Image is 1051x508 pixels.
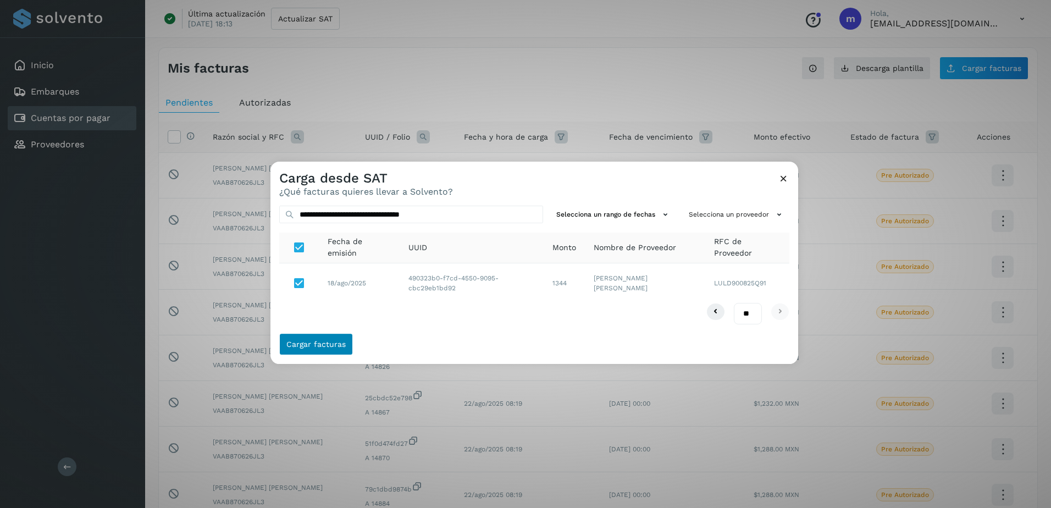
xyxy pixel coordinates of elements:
p: ¿Qué facturas quieres llevar a Solvento? [279,186,453,197]
td: 18/ago/2025 [319,263,400,303]
h3: Carga desde SAT [279,170,453,186]
button: Selecciona un proveedor [684,206,789,224]
button: Selecciona un rango de fechas [552,206,676,224]
span: RFC de Proveedor [714,236,781,259]
span: Cargar facturas [286,340,346,348]
button: Cargar facturas [279,333,353,355]
span: UUID [408,242,427,253]
td: [PERSON_NAME] [PERSON_NAME] [585,263,706,303]
span: Monto [552,242,576,253]
span: Fecha de emisión [328,236,391,259]
span: Nombre de Proveedor [594,242,676,253]
td: 490323b0-f7cd-4550-9095-cbc29eb1bd92 [400,263,544,303]
td: 1344 [544,263,585,303]
td: LULD900825Q91 [705,263,789,303]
